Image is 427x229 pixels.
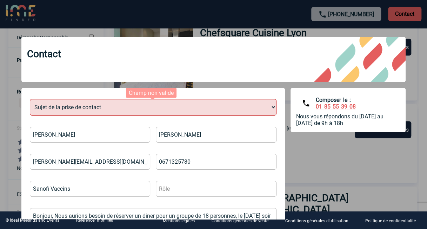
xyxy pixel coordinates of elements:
a: Conditions générales d'utilisation [280,217,360,224]
input: Raison sociale * [30,181,150,197]
input: Nom * [30,127,150,143]
div: Contact [21,37,406,82]
input: Rôle [156,181,276,197]
a: Conditions générales de vente [206,217,280,224]
img: phone_black.png [302,99,310,107]
input: Prénom * [156,127,276,143]
div: © Ideal Meetings and Events [6,218,59,223]
div: Champ non valide [126,88,176,98]
a: Référencer mon lieu [76,218,113,223]
p: Conditions générales de vente [212,218,268,223]
p: Conditions générales d'utilisation [285,218,348,223]
div: Nous vous répondons du [DATE] au [DATE] de 9h à 18h [296,113,400,126]
a: 01 85 55 39 08 [316,103,356,110]
p: Politique de confidentialité [365,218,416,223]
a: Mentions légales [157,217,206,224]
div: Composer le : [316,97,356,110]
p: Mentions légales [163,218,195,223]
a: Politique de confidentialité [360,217,427,224]
input: Téléphone * [156,154,276,170]
input: Email * [30,154,150,170]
